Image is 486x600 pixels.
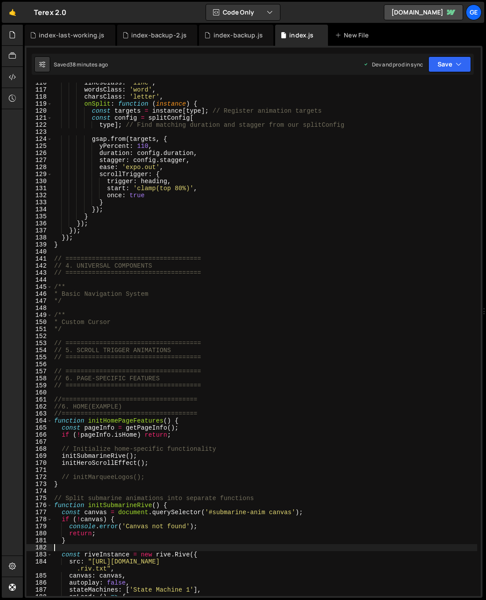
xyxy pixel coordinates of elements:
[26,93,52,100] div: 118
[26,474,52,481] div: 172
[26,121,52,129] div: 122
[26,579,52,586] div: 186
[26,305,52,312] div: 148
[26,495,52,502] div: 175
[26,319,52,326] div: 150
[214,31,263,40] div: index-backup.js
[26,382,52,389] div: 159
[466,4,482,20] a: Ge
[70,61,108,68] div: 38 minutes ago
[26,509,52,516] div: 177
[26,262,52,269] div: 142
[26,375,52,382] div: 158
[26,199,52,206] div: 133
[26,586,52,593] div: 187
[26,298,52,305] div: 147
[26,114,52,121] div: 121
[26,389,52,396] div: 160
[26,86,52,93] div: 117
[26,178,52,185] div: 130
[26,255,52,262] div: 141
[26,79,52,86] div: 116
[26,453,52,460] div: 169
[26,417,52,424] div: 164
[26,185,52,192] div: 131
[26,467,52,474] div: 171
[26,107,52,114] div: 120
[26,213,52,220] div: 135
[26,403,52,410] div: 162
[26,537,52,544] div: 181
[26,206,52,213] div: 134
[34,7,66,18] div: Terex 2.0
[26,347,52,354] div: 154
[26,192,52,199] div: 132
[39,31,104,40] div: index-last-working.js
[289,31,313,40] div: index.js
[26,157,52,164] div: 127
[2,2,23,23] a: 🤙
[26,410,52,417] div: 163
[26,502,52,509] div: 176
[26,530,52,537] div: 180
[26,241,52,248] div: 139
[54,61,108,68] div: Saved
[26,431,52,438] div: 166
[26,248,52,255] div: 140
[26,164,52,171] div: 128
[26,150,52,157] div: 126
[26,269,52,276] div: 143
[26,340,52,347] div: 153
[26,100,52,107] div: 119
[26,438,52,445] div: 167
[26,220,52,227] div: 136
[131,31,187,40] div: index-backup-2.js
[26,143,52,150] div: 125
[428,56,471,72] button: Save
[26,460,52,467] div: 170
[26,136,52,143] div: 124
[26,333,52,340] div: 152
[26,291,52,298] div: 146
[26,283,52,291] div: 145
[26,544,52,551] div: 182
[26,481,52,488] div: 173
[26,361,52,368] div: 156
[26,551,52,558] div: 183
[26,276,52,283] div: 144
[384,4,463,20] a: [DOMAIN_NAME]
[363,61,423,68] div: Dev and prod in sync
[26,424,52,431] div: 165
[26,558,52,572] div: 184
[26,516,52,523] div: 178
[26,234,52,241] div: 138
[26,445,52,453] div: 168
[26,354,52,361] div: 155
[26,326,52,333] div: 151
[335,31,372,40] div: New File
[26,227,52,234] div: 137
[26,368,52,375] div: 157
[26,523,52,530] div: 179
[26,572,52,579] div: 185
[26,488,52,495] div: 174
[26,171,52,178] div: 129
[26,396,52,403] div: 161
[26,312,52,319] div: 149
[206,4,280,20] button: Code Only
[26,129,52,136] div: 123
